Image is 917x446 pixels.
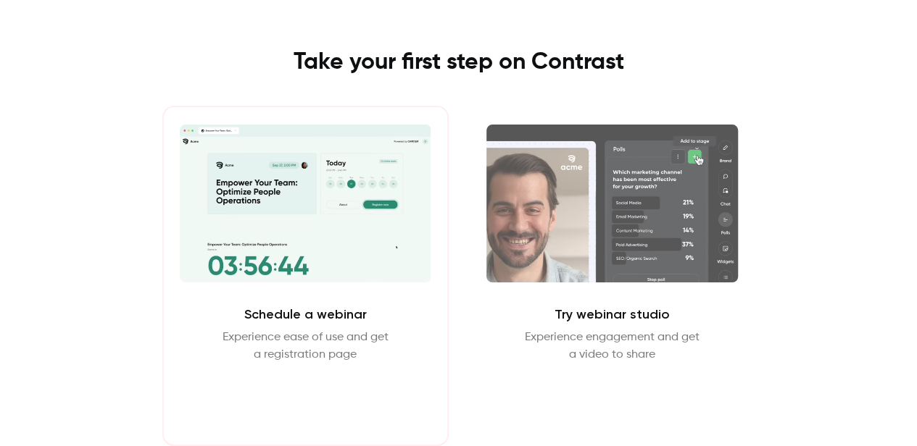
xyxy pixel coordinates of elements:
h2: Try webinar studio [555,306,670,323]
h1: Take your first step on Contrast [133,48,784,77]
button: Schedule webinar [244,381,368,416]
h2: Schedule a webinar [244,306,367,323]
p: Experience engagement and get a video to share [525,329,700,363]
p: Experience ease of use and get a registration page [223,329,389,363]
